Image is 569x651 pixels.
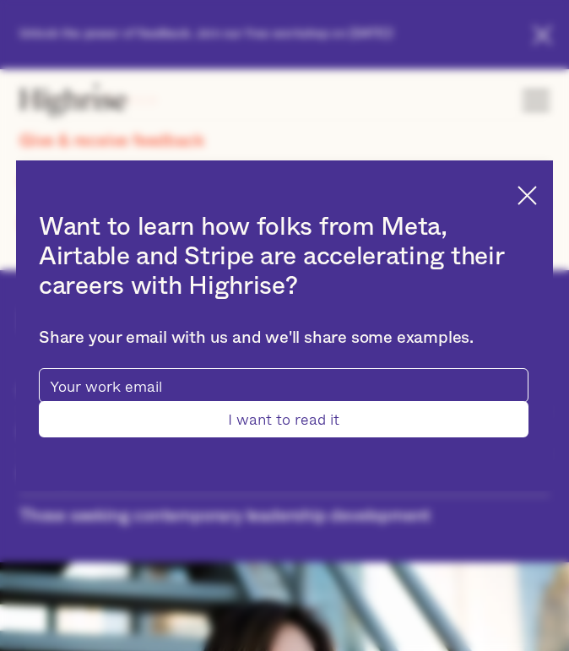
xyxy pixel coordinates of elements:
[39,401,528,437] input: I want to read it
[39,368,528,437] form: pop-up-modal-form
[39,368,528,403] input: Your work email
[39,213,528,301] h2: Want to learn how folks from Meta, Airtable and Stripe are accelerating their careers with Highrise?
[39,328,528,349] div: Share your email with us and we'll share some examples.
[518,186,537,205] img: Cross icon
